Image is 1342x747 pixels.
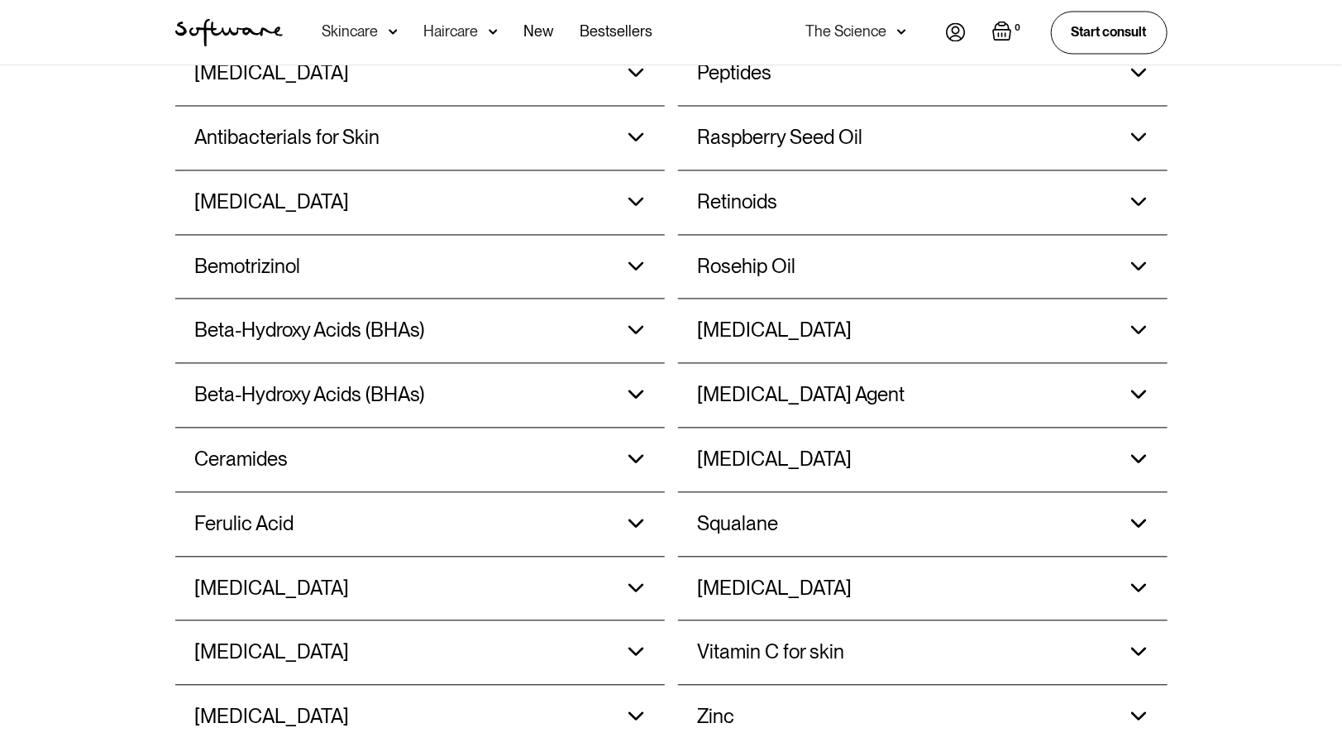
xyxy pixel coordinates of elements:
h3: Bemotrizinol [195,255,301,279]
img: Software Logo [175,18,283,46]
h3: Peptides [698,61,772,85]
h3: Ferulic Acid [195,512,294,536]
div: 0 [1012,21,1024,36]
h3: [MEDICAL_DATA] Agent [698,383,905,407]
h3: [MEDICAL_DATA] [195,190,350,214]
div: Skincare [322,23,379,40]
h3: [MEDICAL_DATA] [195,61,350,85]
h3: Rosehip Oil [698,255,796,279]
img: arrow down [897,23,906,40]
div: Haircare [424,23,479,40]
div: The Science [806,23,887,40]
h3: Raspberry Seed Oil [698,126,863,150]
a: Open empty cart [992,21,1024,44]
h3: Beta-Hydroxy Acids (BHAs) [195,318,425,342]
h3: Vitamin C for skin [698,640,845,664]
h3: Beta-Hydroxy Acids (BHAs) [195,383,425,407]
h3: [MEDICAL_DATA] [698,318,852,342]
h3: [MEDICAL_DATA] [698,448,852,472]
h3: [MEDICAL_DATA] [195,705,350,729]
h3: Ceramides [195,448,289,472]
h3: [MEDICAL_DATA] [195,577,350,601]
h3: Antibacterials for Skin [195,126,380,150]
a: Start consult [1051,11,1168,53]
h3: Retinoids [698,190,778,214]
h3: [MEDICAL_DATA] [195,640,350,664]
a: home [175,18,283,46]
img: arrow down [389,23,398,40]
img: arrow down [489,23,498,40]
h3: Squalane [698,512,779,536]
h3: [MEDICAL_DATA] [698,577,852,601]
h3: Zinc [698,705,735,729]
